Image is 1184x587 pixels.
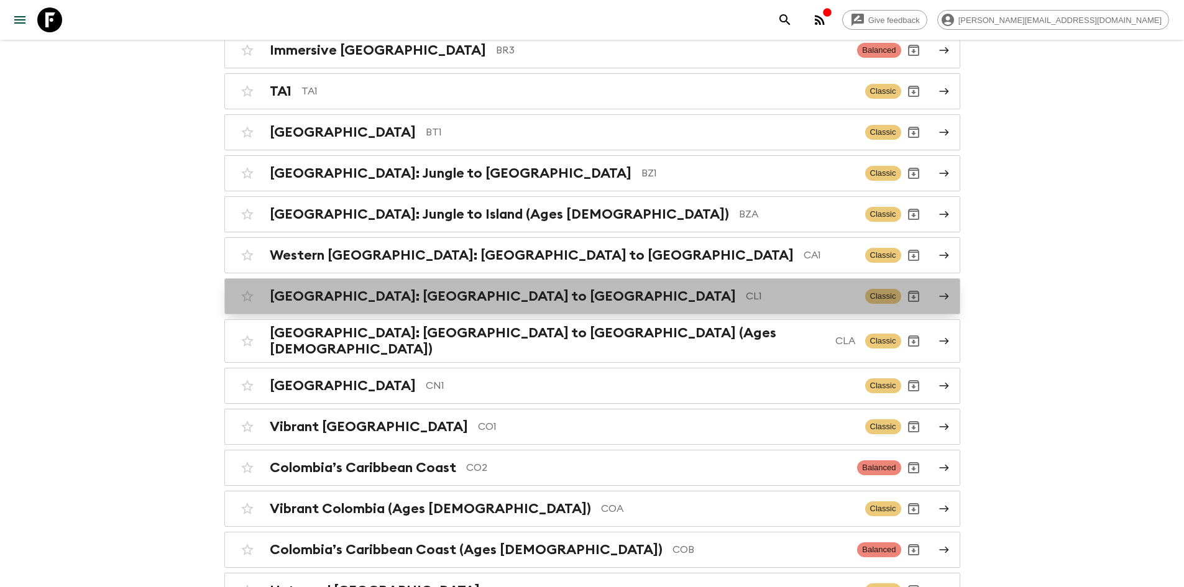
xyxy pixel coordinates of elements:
a: TA1TA1ClassicArchive [224,73,960,109]
h2: Western [GEOGRAPHIC_DATA]: [GEOGRAPHIC_DATA] to [GEOGRAPHIC_DATA] [270,247,794,263]
a: Colombia’s Caribbean Coast (Ages [DEMOGRAPHIC_DATA])COBBalancedArchive [224,532,960,568]
button: Archive [901,329,926,353]
p: CA1 [804,248,855,263]
h2: [GEOGRAPHIC_DATA]: Jungle to Island (Ages [DEMOGRAPHIC_DATA]) [270,206,729,222]
h2: Colombia’s Caribbean Coast (Ages [DEMOGRAPHIC_DATA]) [270,542,663,558]
p: CN1 [426,378,855,393]
span: Classic [865,125,901,140]
a: [GEOGRAPHIC_DATA]: Jungle to Island (Ages [DEMOGRAPHIC_DATA])BZAClassicArchive [224,196,960,232]
span: Balanced [857,43,901,58]
h2: Colombia’s Caribbean Coast [270,460,456,476]
button: Archive [901,496,926,521]
a: Vibrant Colombia (Ages [DEMOGRAPHIC_DATA])COAClassicArchive [224,491,960,527]
span: Classic [865,166,901,181]
p: CLA [835,334,855,348]
a: [GEOGRAPHIC_DATA]: [GEOGRAPHIC_DATA] to [GEOGRAPHIC_DATA]CL1ClassicArchive [224,278,960,314]
p: CO1 [478,419,855,434]
button: Archive [901,455,926,480]
a: [GEOGRAPHIC_DATA]: Jungle to [GEOGRAPHIC_DATA]BZ1ClassicArchive [224,155,960,191]
button: Archive [901,243,926,268]
div: [PERSON_NAME][EMAIL_ADDRESS][DOMAIN_NAME] [937,10,1169,30]
span: Balanced [857,542,901,557]
span: Classic [865,207,901,222]
span: Classic [865,501,901,516]
h2: [GEOGRAPHIC_DATA]: Jungle to [GEOGRAPHIC_DATA] [270,165,631,181]
a: Colombia’s Caribbean CoastCO2BalancedArchive [224,450,960,486]
button: search adventures [773,7,797,32]
a: Give feedback [842,10,927,30]
h2: Vibrant [GEOGRAPHIC_DATA] [270,419,468,435]
p: BR3 [496,43,848,58]
h2: Vibrant Colombia (Ages [DEMOGRAPHIC_DATA]) [270,501,591,517]
a: [GEOGRAPHIC_DATA]: [GEOGRAPHIC_DATA] to [GEOGRAPHIC_DATA] (Ages [DEMOGRAPHIC_DATA])CLAClassicArchive [224,319,960,363]
p: CO2 [466,460,848,475]
p: COB [672,542,848,557]
a: [GEOGRAPHIC_DATA]CN1ClassicArchive [224,368,960,404]
p: BZ1 [641,166,855,181]
span: Classic [865,378,901,393]
span: [PERSON_NAME][EMAIL_ADDRESS][DOMAIN_NAME] [952,16,1168,25]
button: Archive [901,414,926,439]
span: Classic [865,334,901,348]
span: Balanced [857,460,901,475]
button: Archive [901,202,926,227]
span: Classic [865,289,901,304]
button: Archive [901,284,926,309]
h2: TA1 [270,83,291,99]
button: Archive [901,161,926,186]
span: Classic [865,84,901,99]
button: Archive [901,38,926,63]
button: Archive [901,120,926,145]
a: Vibrant [GEOGRAPHIC_DATA]CO1ClassicArchive [224,409,960,445]
a: [GEOGRAPHIC_DATA]BT1ClassicArchive [224,114,960,150]
button: Archive [901,79,926,104]
h2: [GEOGRAPHIC_DATA]: [GEOGRAPHIC_DATA] to [GEOGRAPHIC_DATA] [270,288,736,304]
p: BZA [739,207,855,222]
a: Western [GEOGRAPHIC_DATA]: [GEOGRAPHIC_DATA] to [GEOGRAPHIC_DATA]CA1ClassicArchive [224,237,960,273]
h2: [GEOGRAPHIC_DATA] [270,378,416,394]
h2: [GEOGRAPHIC_DATA]: [GEOGRAPHIC_DATA] to [GEOGRAPHIC_DATA] (Ages [DEMOGRAPHIC_DATA]) [270,325,825,357]
button: menu [7,7,32,32]
span: Give feedback [861,16,927,25]
p: TA1 [301,84,855,99]
span: Classic [865,419,901,434]
p: BT1 [426,125,855,140]
button: Archive [901,373,926,398]
a: Immersive [GEOGRAPHIC_DATA]BR3BalancedArchive [224,32,960,68]
span: Classic [865,248,901,263]
h2: [GEOGRAPHIC_DATA] [270,124,416,140]
p: COA [601,501,855,516]
h2: Immersive [GEOGRAPHIC_DATA] [270,42,486,58]
button: Archive [901,537,926,562]
p: CL1 [746,289,855,304]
